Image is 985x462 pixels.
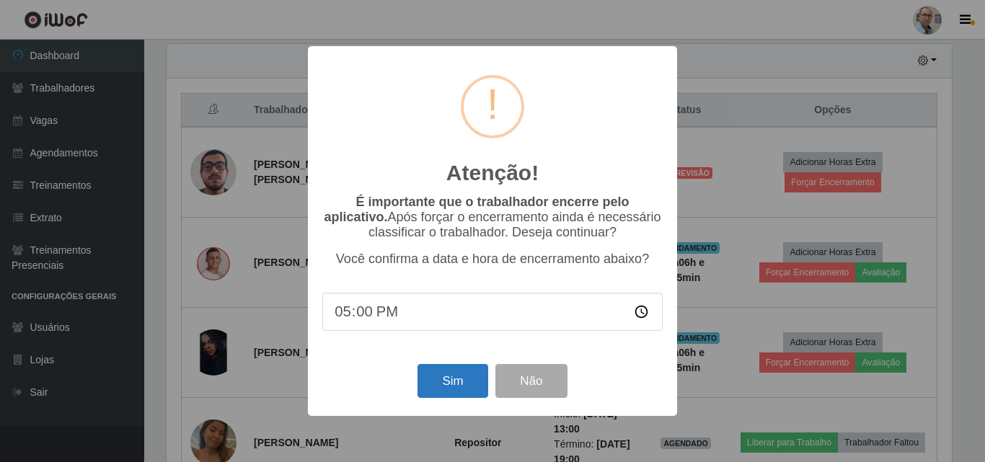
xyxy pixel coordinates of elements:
p: Após forçar o encerramento ainda é necessário classificar o trabalhador. Deseja continuar? [322,195,663,240]
h2: Atenção! [446,160,539,186]
b: É importante que o trabalhador encerre pelo aplicativo. [324,195,629,224]
button: Não [495,364,567,398]
p: Você confirma a data e hora de encerramento abaixo? [322,252,663,267]
button: Sim [418,364,487,398]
